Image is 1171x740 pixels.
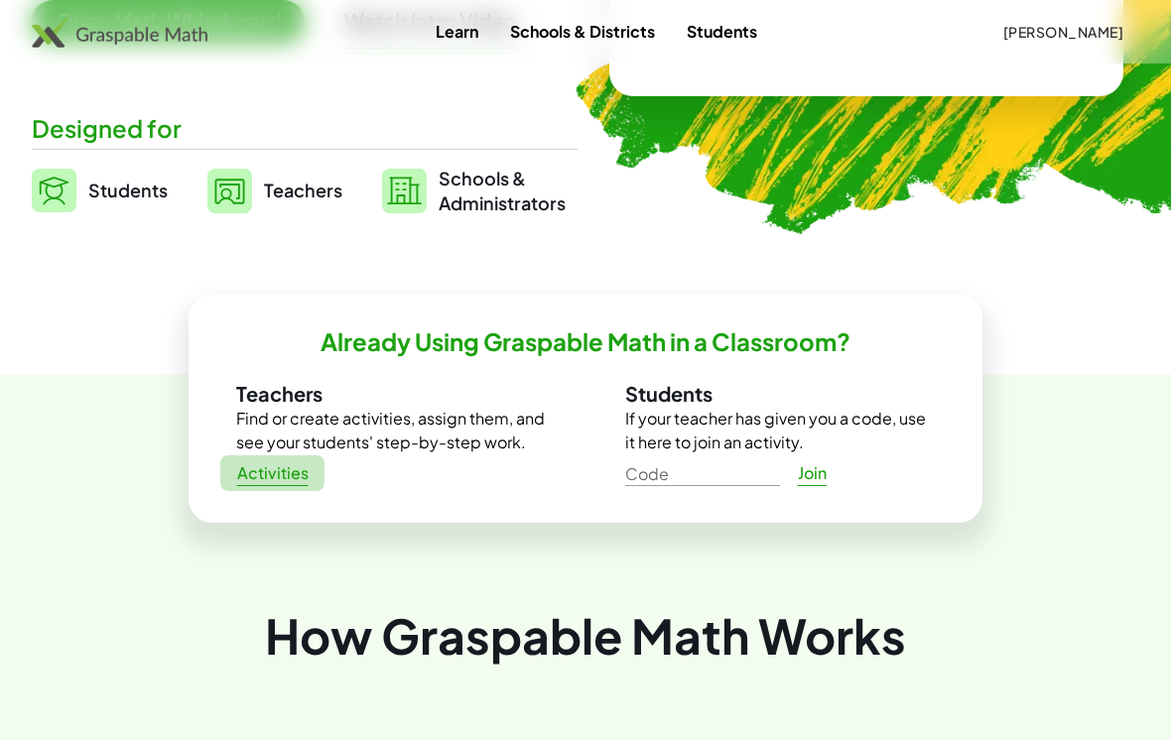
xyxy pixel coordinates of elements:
span: Join [797,463,827,484]
img: svg%3e [382,169,427,213]
a: Schools & Districts [494,13,671,50]
a: Students [32,166,168,215]
div: How Graspable Math Works [32,602,1139,669]
a: Teachers [207,166,342,215]
span: Teachers [264,179,342,201]
span: Students [88,179,168,201]
a: Schools &Administrators [382,166,566,215]
a: Learn [420,13,494,50]
p: Find or create activities, assign them, and see your students' step-by-step work. [236,407,546,454]
img: svg%3e [32,169,76,212]
span: [PERSON_NAME] [1002,23,1123,41]
span: Activities [236,463,309,484]
h3: Students [625,381,935,407]
span: Schools & Administrators [439,166,566,215]
a: Students [671,13,773,50]
div: Designed for [32,112,578,145]
a: Activities [220,455,325,491]
h2: Already Using Graspable Math in a Classroom? [321,326,850,357]
button: [PERSON_NAME] [986,14,1139,50]
p: If your teacher has given you a code, use it here to join an activity. [625,407,935,454]
h3: Teachers [236,381,546,407]
a: Join [780,455,844,491]
img: svg%3e [207,169,252,213]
